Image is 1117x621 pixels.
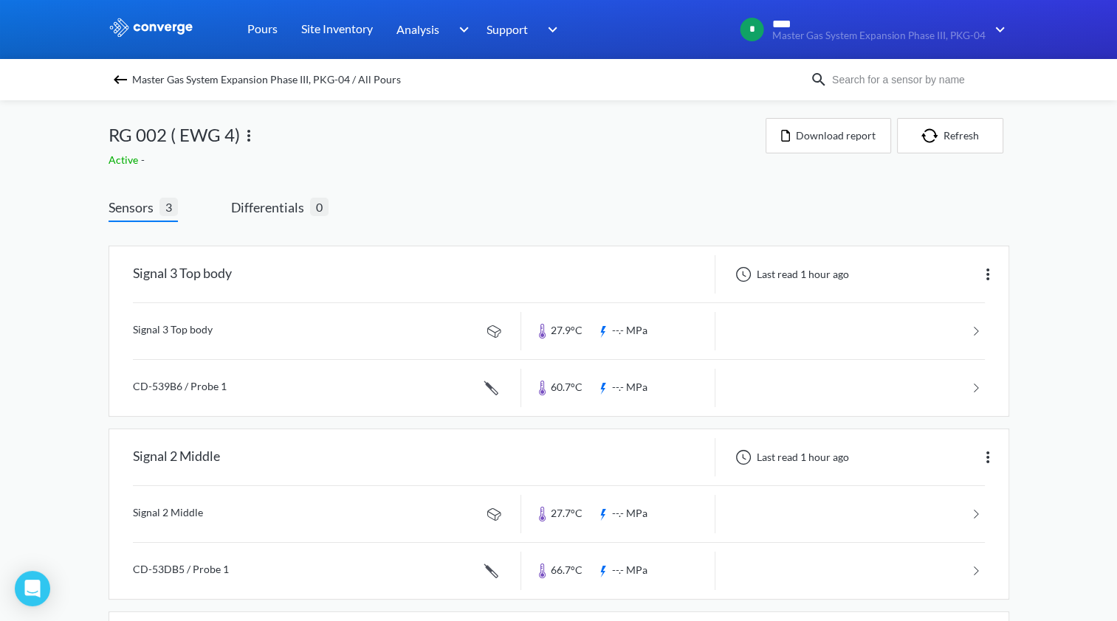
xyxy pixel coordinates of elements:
span: Master Gas System Expansion Phase III, PKG-04 / All Pours [132,69,401,90]
span: Differentials [231,197,310,218]
input: Search for a sensor by name [828,72,1006,88]
img: icon-refresh.svg [921,128,944,143]
img: more.svg [979,448,997,466]
span: Master Gas System Expansion Phase III, PKG-04 [772,30,986,41]
img: downArrow.svg [986,21,1009,38]
div: Signal 3 Top body [133,255,232,294]
img: downArrow.svg [449,21,472,38]
span: RG 002 ( EWG 4) [109,121,240,149]
div: Signal 2 Middle [133,438,220,476]
span: - [141,153,148,166]
img: more.svg [979,266,997,283]
img: logo_ewhite.svg [109,18,194,37]
img: more.svg [240,127,258,145]
span: 0 [310,198,329,216]
span: Sensors [109,197,159,218]
img: icon-search.svg [810,71,828,89]
div: Last read 1 hour ago [727,448,853,466]
img: downArrow.svg [538,21,562,38]
div: Open Intercom Messenger [15,571,50,606]
img: icon-file.svg [781,130,790,142]
div: Last read 1 hour ago [727,266,853,283]
span: Support [487,20,528,38]
img: backspace.svg [111,71,129,89]
span: Analysis [396,20,439,38]
span: Active [109,153,141,166]
span: 3 [159,198,178,216]
button: Download report [766,118,891,153]
button: Refresh [897,118,1003,153]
